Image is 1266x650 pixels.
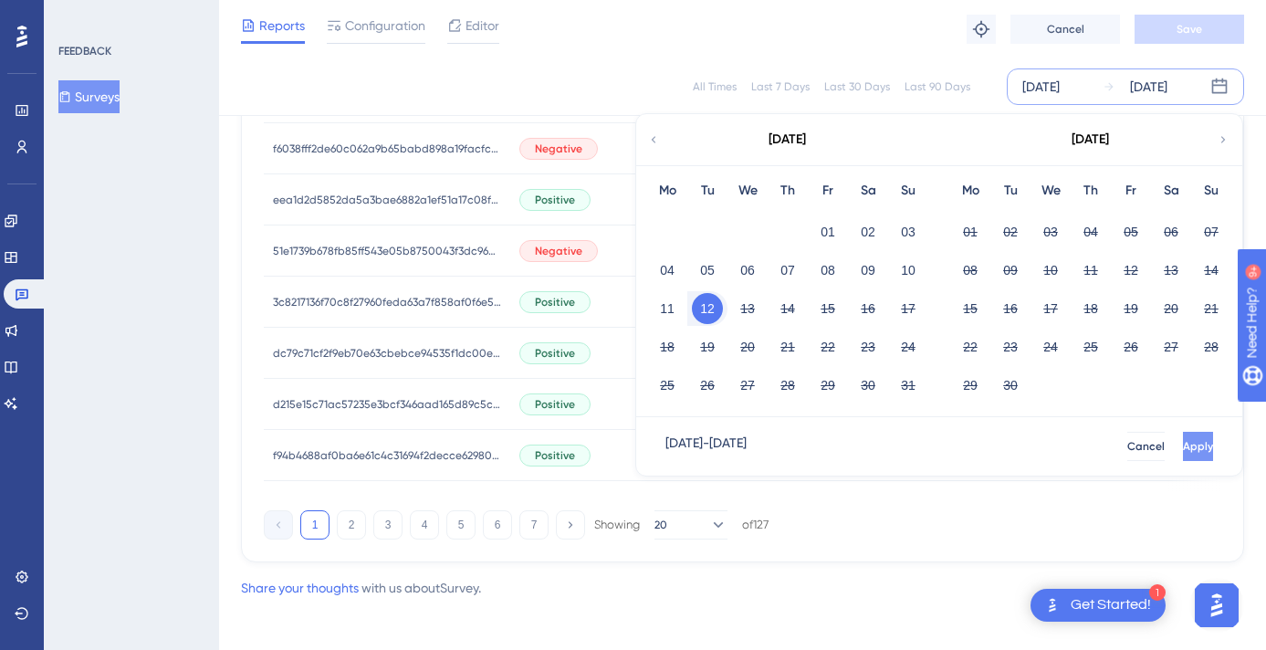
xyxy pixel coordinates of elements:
[273,448,501,463] span: f94b4688af0ba6e61c4c31694f2decce62980bee2bbf45416d8670f1fd40afe9
[1047,22,1084,37] span: Cancel
[853,216,884,247] button: 02
[654,518,667,532] span: 20
[1075,331,1106,362] button: 25
[848,180,888,202] div: Sa
[995,293,1026,324] button: 16
[1035,331,1066,362] button: 24
[1149,584,1166,601] div: 1
[337,510,366,540] button: 2
[812,255,843,286] button: 08
[652,331,683,362] button: 18
[652,370,683,401] button: 25
[853,293,884,324] button: 16
[893,216,924,247] button: 03
[273,244,501,258] span: 51e1739b678fb85ff543e05b8750043f3dc96bdef0241284bab6f3944b1c6979
[995,331,1026,362] button: 23
[1196,255,1227,286] button: 14
[1041,594,1063,616] img: launcher-image-alternative-text
[732,370,763,401] button: 27
[742,517,769,533] div: of 127
[652,293,683,324] button: 11
[995,255,1026,286] button: 09
[1115,293,1146,324] button: 19
[893,370,924,401] button: 31
[772,293,803,324] button: 14
[1075,216,1106,247] button: 04
[1072,129,1109,151] div: [DATE]
[124,9,135,24] div: 9+
[950,180,990,202] div: Mo
[687,180,727,202] div: Tu
[812,293,843,324] button: 15
[692,370,723,401] button: 26
[955,293,986,324] button: 15
[1115,216,1146,247] button: 05
[1183,432,1213,461] button: Apply
[535,193,575,207] span: Positive
[535,448,575,463] span: Positive
[43,5,114,26] span: Need Help?
[812,331,843,362] button: 22
[1191,180,1231,202] div: Su
[955,216,986,247] button: 01
[1111,180,1151,202] div: Fr
[1035,255,1066,286] button: 10
[241,577,481,599] div: with us about Survey .
[1130,76,1167,98] div: [DATE]
[824,79,890,94] div: Last 30 Days
[1115,255,1146,286] button: 12
[1151,180,1191,202] div: Sa
[692,293,723,324] button: 12
[769,129,806,151] div: [DATE]
[345,15,425,37] span: Configuration
[273,346,501,361] span: dc79c71cf2f9eb70e63cbebce94535f1dc00eb8b2eaf9a11da53917647a07e9c
[1127,432,1165,461] button: Cancel
[259,15,305,37] span: Reports
[732,293,763,324] button: 13
[535,397,575,412] span: Positive
[1035,216,1066,247] button: 03
[652,255,683,286] button: 04
[732,255,763,286] button: 06
[273,295,501,309] span: 3c8217136f70c8f27960feda63a7f858af0f6e5ef3f13c5c1b750348547465a0
[893,293,924,324] button: 17
[893,331,924,362] button: 24
[1075,293,1106,324] button: 18
[483,510,512,540] button: 6
[853,255,884,286] button: 09
[1196,293,1227,324] button: 21
[654,510,727,540] button: 20
[1115,331,1146,362] button: 26
[535,295,575,309] span: Positive
[1022,76,1060,98] div: [DATE]
[772,370,803,401] button: 28
[535,244,582,258] span: Negative
[812,370,843,401] button: 29
[535,142,582,156] span: Negative
[519,510,549,540] button: 7
[768,180,808,202] div: Th
[1196,216,1227,247] button: 07
[1156,293,1187,324] button: 20
[1127,439,1165,454] span: Cancel
[273,397,501,412] span: d215e15c71ac57235e3bcf346aad165d89c5c679b5585be68fe813d3572f79d0
[1177,22,1202,37] span: Save
[373,510,403,540] button: 3
[647,180,687,202] div: Mo
[1031,589,1166,622] div: Open Get Started! checklist, remaining modules: 1
[995,216,1026,247] button: 02
[888,180,928,202] div: Su
[772,255,803,286] button: 07
[410,510,439,540] button: 4
[1135,15,1244,44] button: Save
[1156,255,1187,286] button: 13
[995,370,1026,401] button: 30
[955,331,986,362] button: 22
[241,581,359,595] a: Share your thoughts
[751,79,810,94] div: Last 7 Days
[732,331,763,362] button: 20
[693,79,737,94] div: All Times
[300,510,330,540] button: 1
[853,370,884,401] button: 30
